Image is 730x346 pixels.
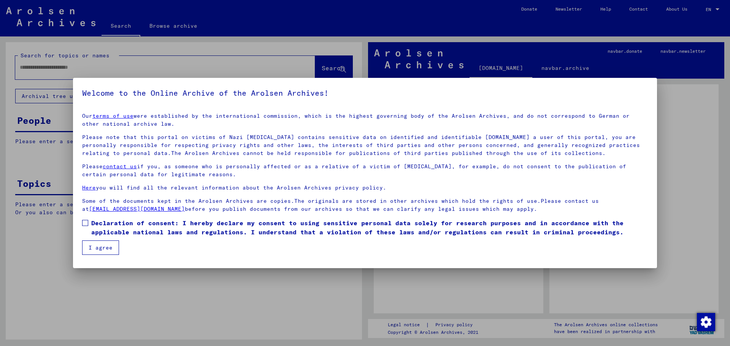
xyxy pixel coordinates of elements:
p: Some of the documents kept in the Arolsen Archives are copies.The originals are stored in other a... [82,197,648,213]
button: I agree [82,240,119,255]
p: you will find all the relevant information about the Arolsen Archives privacy policy. [82,184,648,192]
p: Please if you, as someone who is personally affected or as a relative of a victim of [MEDICAL_DAT... [82,163,648,179]
a: terms of use [92,112,133,119]
div: Change consent [697,313,715,331]
img: Change consent [697,313,715,331]
a: Here [82,184,96,191]
a: [EMAIL_ADDRESS][DOMAIN_NAME] [89,205,185,212]
p: Please note that this portal on victims of Nazi [MEDICAL_DATA] contains sensitive data on identif... [82,133,648,157]
span: Declaration of consent: I hereby declare my consent to using sensitive personal data solely for r... [91,218,648,237]
p: Our were established by the international commission, which is the highest governing body of the ... [82,112,648,128]
a: contact us [103,163,137,170]
h5: Welcome to the Online Archive of the Arolsen Archives! [82,87,648,99]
